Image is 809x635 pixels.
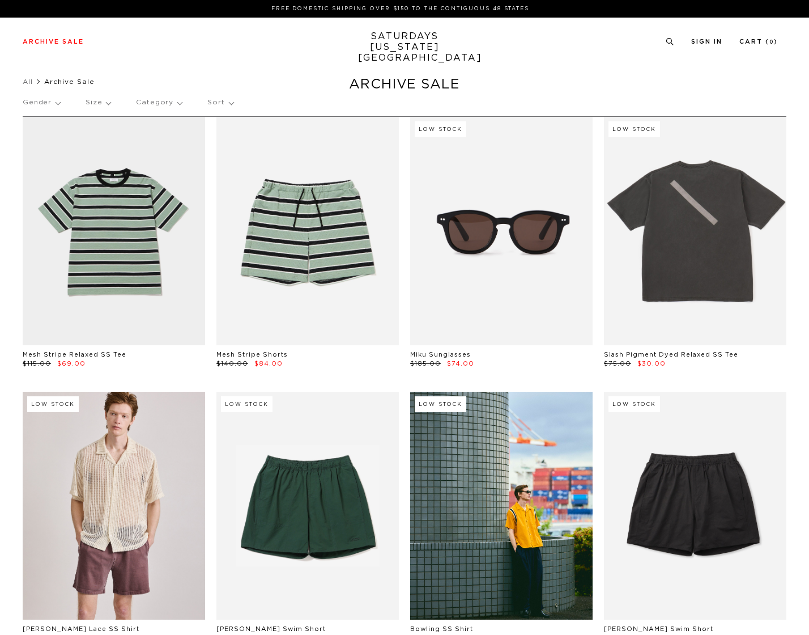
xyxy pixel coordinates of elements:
[254,361,283,367] span: $84.00
[608,396,660,412] div: Low Stock
[216,626,326,632] a: [PERSON_NAME] Swim Short
[23,352,126,358] a: Mesh Stripe Relaxed SS Tee
[23,39,84,45] a: Archive Sale
[23,626,139,632] a: [PERSON_NAME] Lace SS Shirt
[410,352,471,358] a: Miku Sunglasses
[604,361,631,367] span: $75.00
[447,361,474,367] span: $74.00
[23,361,51,367] span: $115.00
[608,121,660,137] div: Low Stock
[604,352,738,358] a: Slash Pigment Dyed Relaxed SS Tee
[23,78,33,85] a: All
[57,361,86,367] span: $69.00
[221,396,272,412] div: Low Stock
[415,121,466,137] div: Low Stock
[604,626,713,632] a: [PERSON_NAME] Swim Short
[410,626,473,632] a: Bowling SS Shirt
[415,396,466,412] div: Low Stock
[136,90,182,116] p: Category
[207,90,233,116] p: Sort
[358,31,452,63] a: SATURDAYS[US_STATE][GEOGRAPHIC_DATA]
[23,90,60,116] p: Gender
[86,90,110,116] p: Size
[27,5,773,13] p: FREE DOMESTIC SHIPPING OVER $150 TO THE CONTIGUOUS 48 STATES
[216,361,248,367] span: $140.00
[769,40,774,45] small: 0
[44,78,95,85] span: Archive Sale
[410,361,441,367] span: $185.00
[739,39,778,45] a: Cart (0)
[691,39,722,45] a: Sign In
[637,361,666,367] span: $30.00
[216,352,288,358] a: Mesh Stripe Shorts
[27,396,79,412] div: Low Stock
